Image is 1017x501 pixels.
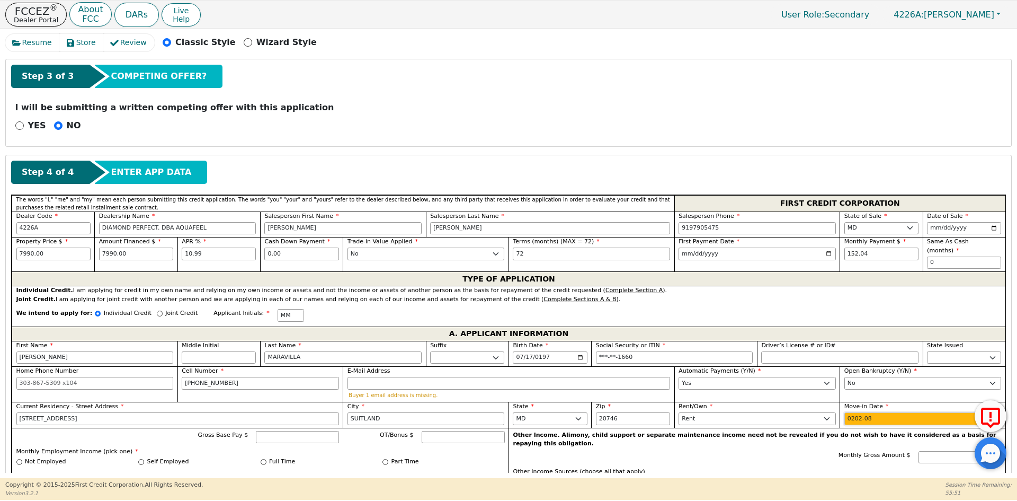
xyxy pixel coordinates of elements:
input: 000-00-0000 [596,351,753,364]
span: Birth Date [513,342,548,349]
span: Trade-in Value Applied [347,238,418,245]
span: Dealership Name [99,213,155,219]
span: Amount Financed $ [99,238,161,245]
input: xx.xx% [182,248,256,260]
label: Self Employed [147,458,189,467]
p: FCCEZ [14,6,58,16]
span: TYPE OF APPLICATION [462,272,555,286]
p: Monthly Employment Income (pick one) [16,447,505,456]
span: Driver’s License # or ID# [761,342,835,349]
u: Complete Sections A & B [543,296,616,303]
span: Open Bankruptcy (Y/N) [844,367,917,374]
button: AboutFCC [69,2,111,27]
button: FCCEZ®Dealer Portal [5,3,67,27]
span: Current Residency - Street Address [16,403,124,410]
input: 0 [927,257,1001,269]
span: E-Mail Address [347,367,390,374]
div: I am applying for credit in my own name and relying on my own income or assets and not the income... [16,286,1002,295]
span: Cell Number [182,367,224,374]
label: Seasonal [147,472,174,481]
p: Classic Style [175,36,236,49]
button: DARs [114,3,159,27]
span: Rent/Own [679,403,712,410]
p: NO [67,119,81,132]
span: State Issued [927,342,963,349]
label: Part Time [391,458,419,467]
p: Buyer 1 email address is missing. [349,392,668,398]
span: Live [173,6,190,15]
p: Version 3.2.1 [5,489,203,497]
a: LiveHelp [162,3,201,27]
strong: Individual Credit. [16,287,73,294]
span: Monthly Gross Amount $ [838,452,911,459]
input: 90210 [596,412,670,425]
span: User Role : [781,10,824,20]
span: City [347,403,364,410]
p: Wizard Style [256,36,317,49]
span: A. APPLICANT INFORMATION [449,327,568,341]
span: First Payment Date [679,238,739,245]
p: I will be submitting a written competing offer with this application [15,101,1002,114]
sup: ® [50,3,58,13]
span: Review [120,37,147,48]
strong: Joint Credit. [16,296,56,303]
span: Salesperson Phone [679,213,739,219]
p: Dealer Portal [14,16,58,23]
span: FIRST CREDIT CORPORATION [780,197,900,210]
span: [PERSON_NAME] [894,10,994,20]
input: 303-867-5309 x104 [16,377,174,390]
span: Applicant Initials: [213,310,270,317]
p: Joint Credit [165,309,198,318]
span: Home Phone Number [16,367,79,374]
span: Terms (months) (MAX = 72) [513,238,594,245]
button: Review [103,34,155,51]
span: Step 4 of 4 [22,166,74,179]
span: Monthly Payment $ [844,238,906,245]
span: All Rights Reserved. [145,481,203,488]
span: Store [76,37,96,48]
button: Report Error to FCC [975,400,1006,432]
span: Resume [22,37,52,48]
span: Social Security or ITIN [596,342,665,349]
p: Other Income. Alimony, child support or separate maintenance income need not be revealed if you d... [513,431,1002,449]
label: Not Employed [25,458,66,467]
span: Cash Down Payment [264,238,330,245]
input: Hint: 152.04 [844,248,918,260]
span: Last Name [264,342,301,349]
p: FCC [78,15,103,23]
span: Salesperson Last Name [430,213,504,219]
span: Middle Initial [182,342,219,349]
span: Move-in Date [844,403,889,410]
span: State of Sale [844,213,887,219]
span: Salesperson First Name [264,213,338,219]
span: OT/Bonus $ [380,432,414,438]
span: APR % [182,238,206,245]
input: YYYY-MM-DD [844,412,1002,425]
button: Resume [5,34,60,51]
input: 303-867-5309 x104 [679,222,836,235]
input: YYYY-MM-DD [679,248,836,260]
span: Suffix [430,342,447,349]
p: Copyright © 2015- 2025 First Credit Corporation. [5,481,203,490]
span: Same As Cash (months) [927,238,969,254]
button: 4226A:[PERSON_NAME] [882,6,1012,23]
label: Military [269,472,291,481]
span: Zip [596,403,611,410]
span: Dealer Code [16,213,58,219]
span: Date of Sale [927,213,968,219]
p: About [78,5,103,14]
p: 55:51 [945,489,1012,497]
span: Automatic Payments (Y/N) [679,367,761,374]
label: Other [391,472,408,481]
label: Temp - (or temp agency) [25,472,97,481]
u: Complete Section A [605,287,663,294]
a: User Role:Secondary [771,4,880,25]
button: Store [59,34,104,51]
label: Full Time [269,458,295,467]
span: ENTER APP DATA [111,166,191,179]
div: The words "I," "me" and "my" mean each person submitting this credit application. The words "you"... [12,195,674,212]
